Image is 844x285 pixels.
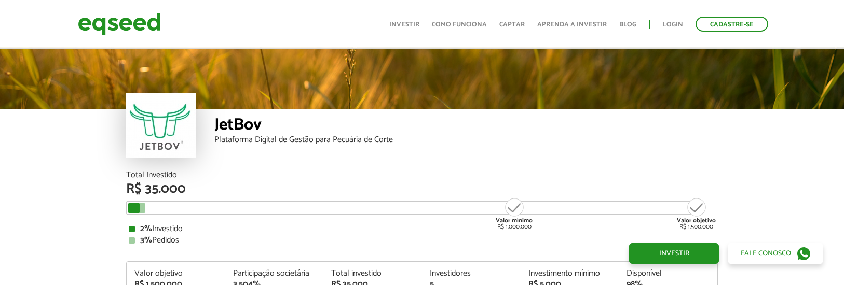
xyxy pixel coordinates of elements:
[537,21,607,28] a: Aprenda a investir
[214,136,718,144] div: Plataforma Digital de Gestão para Pecuária de Corte
[331,269,414,278] div: Total investido
[129,236,715,245] div: Pedidos
[495,197,534,230] div: R$ 1.000.000
[389,21,419,28] a: Investir
[134,269,217,278] div: Valor objetivo
[728,243,823,264] a: Fale conosco
[78,10,161,38] img: EqSeed
[663,21,683,28] a: Login
[629,243,719,264] a: Investir
[214,117,718,136] div: JetBov
[619,21,636,28] a: Blog
[126,182,718,196] div: R$ 35.000
[233,269,316,278] div: Participação societária
[129,225,715,233] div: Investido
[528,269,611,278] div: Investimento mínimo
[499,21,525,28] a: Captar
[126,171,718,179] div: Total Investido
[496,216,533,225] strong: Valor mínimo
[677,197,716,230] div: R$ 1.500.000
[677,216,716,225] strong: Valor objetivo
[627,269,710,278] div: Disponível
[140,222,152,236] strong: 2%
[140,233,152,247] strong: 3%
[696,17,768,32] a: Cadastre-se
[432,21,487,28] a: Como funciona
[430,269,513,278] div: Investidores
